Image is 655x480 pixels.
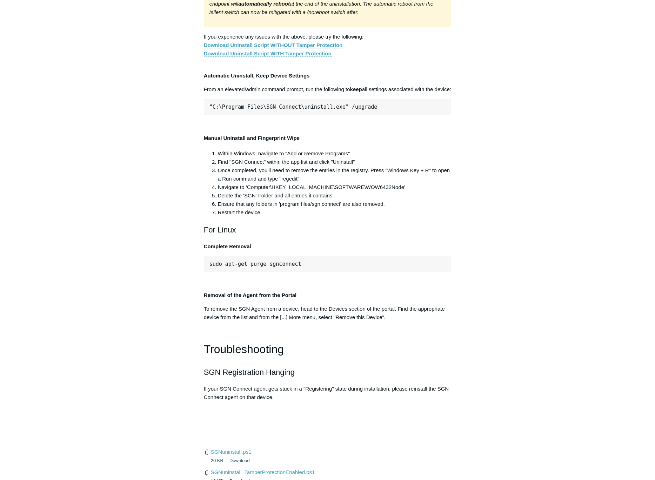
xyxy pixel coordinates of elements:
li: Once completed, you'll need to remove the entries in the registry. Press "Windows Key + R" to ope... [218,166,452,183]
li: Delete the 'SGN' Folder and all entries it contains. [218,191,452,200]
h1: Troubleshooting [204,340,452,358]
span: To remove the SGN Agent from a device, head to the Devices section of the portal. Find the approp... [204,306,445,320]
span: If your SGN Connect agent gets stuck in a "Registering" state during installation, please reinsta... [204,386,449,400]
strong: Removal of the Agent from the Portal [204,292,296,298]
pre: sudo apt-get purge sgnconnect [204,256,452,272]
strong: Complete Removal [204,243,251,249]
span: "C:\Program Files\SGN Connect\uninstall.exe" /upgrade [209,104,377,110]
li: Navigate to ‘Computer\HKEY_LOCAL_MACHINE\SOFTWARE\WOW6432Node' [218,183,452,191]
p: If you experience any issues with the above, please try the following: [204,33,452,58]
li: Within Windows, navigate to "Add or Remove Programs" [218,149,452,158]
a: Download Uninstall Script WITHOUT Tamper Protection [204,42,343,48]
li: Restart the device [218,208,452,217]
a: SGNuninstall_TamperProtectionEnabled.ps1 [211,469,315,475]
strong: automatically reboot [238,1,290,7]
a: SGNuninstall.ps1 [211,449,252,455]
h2: SGN Registration Hanging [204,366,452,378]
li: Ensure that any folders in 'program files/sgn connect' are also removed. [218,200,452,208]
strong: Automatic Uninstall, Keep Device Settings [204,73,310,79]
strong: Manual Uninstall and Fingerprint Wipe [204,135,300,141]
h2: For Linux [204,224,452,236]
a: Download [229,458,250,463]
a: Download Uninstall Script WITH Tamper Protection [204,50,332,57]
li: Find "SGN Connect" within the app list and click "Uninstall" [218,158,452,166]
strong: keep [350,86,362,92]
span: From an elevated/admin command prompt, run the following to all settings associated with the device: [204,86,451,92]
span: 20 KB [211,458,228,463]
